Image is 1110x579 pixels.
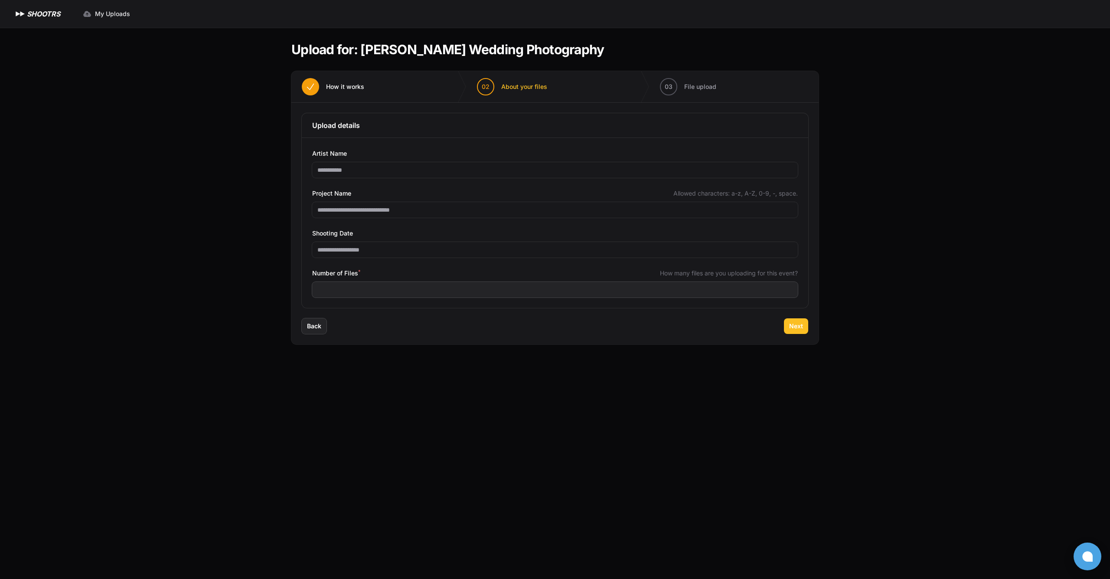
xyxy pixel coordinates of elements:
h1: SHOOTRS [27,9,60,19]
span: Artist Name [312,148,347,159]
button: Next [784,318,808,334]
img: SHOOTRS [14,9,27,19]
button: 03 File upload [650,71,727,102]
span: About your files [501,82,547,91]
span: How many files are you uploading for this event? [660,269,798,278]
span: Next [789,322,803,330]
span: My Uploads [95,10,130,18]
span: File upload [684,82,716,91]
h3: Upload details [312,120,798,131]
span: Number of Files [312,268,360,278]
span: 03 [665,82,673,91]
button: Back [302,318,326,334]
span: Project Name [312,188,351,199]
h1: Upload for: [PERSON_NAME] Wedding Photography [291,42,604,57]
button: Open chat window [1074,543,1101,570]
span: 02 [482,82,490,91]
span: Allowed characters: a-z, A-Z, 0-9, -, space. [673,189,798,198]
span: Shooting Date [312,228,353,239]
button: 02 About your files [467,71,558,102]
span: How it works [326,82,364,91]
a: SHOOTRS SHOOTRS [14,9,60,19]
span: Back [307,322,321,330]
button: How it works [291,71,375,102]
a: My Uploads [78,6,135,22]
